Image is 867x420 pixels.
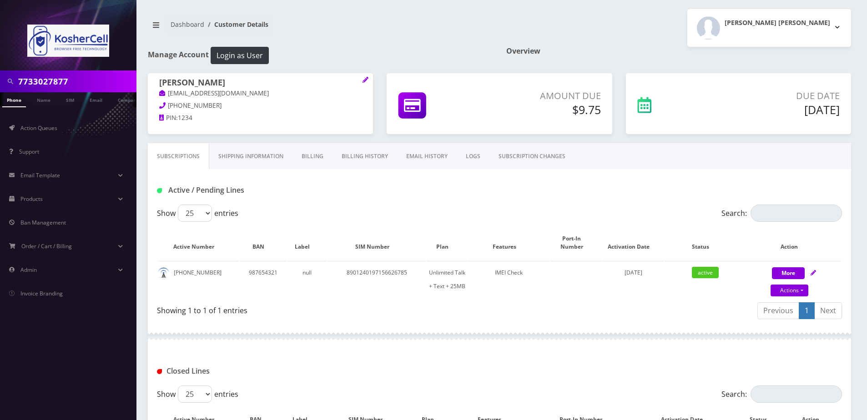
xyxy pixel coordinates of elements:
[687,9,851,47] button: [PERSON_NAME] [PERSON_NAME]
[725,19,830,27] h2: [PERSON_NAME] [PERSON_NAME]
[21,242,72,250] span: Order / Cart / Billing
[692,267,719,278] span: active
[178,205,212,222] select: Showentries
[771,285,808,296] a: Actions
[178,114,192,122] span: 1234
[709,103,840,116] h5: [DATE]
[746,225,841,260] th: Action: activate to sort column ascending
[757,302,799,319] a: Previous
[814,302,842,319] a: Next
[209,50,269,60] a: Login as User
[240,261,287,298] td: 987654321
[158,261,239,298] td: [PHONE_NUMBER]
[157,186,376,195] h1: Active / Pending Lines
[427,225,467,260] th: Plan: activate to sort column ascending
[457,143,489,170] a: LOGS
[19,148,39,155] span: Support
[625,269,642,276] span: [DATE]
[709,89,840,103] p: Due Date
[397,143,457,170] a: EMAIL HISTORY
[2,92,26,107] a: Phone
[506,47,851,55] h1: Overview
[751,385,842,403] input: Search:
[240,225,287,260] th: BAN: activate to sort column ascending
[799,302,815,319] a: 1
[159,114,178,123] a: PIN:
[772,267,805,279] button: More
[157,188,162,193] img: Active / Pending Lines
[148,15,493,41] nav: breadcrumb
[158,225,239,260] th: Active Number: activate to sort column ascending
[85,92,107,106] a: Email
[157,367,376,375] h1: Closed Lines
[157,369,162,374] img: Closed Lines
[148,47,493,64] h1: Manage Account
[27,25,109,57] img: KosherCell
[20,124,57,132] span: Action Queues
[209,143,292,170] a: Shipping Information
[20,195,43,203] span: Products
[328,261,426,298] td: 8901240197156626785
[721,385,842,403] label: Search:
[751,205,842,222] input: Search:
[20,171,60,179] span: Email Template
[488,89,600,103] p: Amount Due
[469,225,549,260] th: Features: activate to sort column ascending
[287,225,327,260] th: Label: activate to sort column ascending
[489,143,575,170] a: SUBSCRIPTION CHANGES
[178,385,212,403] select: Showentries
[204,20,268,29] li: Customer Details
[159,89,269,98] a: [EMAIL_ADDRESS][DOMAIN_NAME]
[550,225,602,260] th: Port-In Number: activate to sort column ascending
[427,261,467,298] td: Unlimited Talk + Text + 25MB
[32,92,55,106] a: Name
[171,20,204,29] a: Dashboard
[20,290,63,297] span: Invoice Branding
[61,92,79,106] a: SIM
[168,101,222,110] span: [PHONE_NUMBER]
[18,73,134,90] input: Search in Company
[287,261,327,298] td: null
[333,143,397,170] a: Billing History
[20,266,37,274] span: Admin
[292,143,333,170] a: Billing
[158,267,169,279] img: default.png
[157,301,493,316] div: Showing 1 to 1 of 1 entries
[157,205,238,222] label: Show entries
[665,225,746,260] th: Status: activate to sort column ascending
[157,385,238,403] label: Show entries
[148,143,209,170] a: Subscriptions
[721,205,842,222] label: Search:
[20,219,66,226] span: Ban Management
[328,225,426,260] th: SIM Number: activate to sort column ascending
[113,92,144,106] a: Company
[488,103,600,116] h5: $9.75
[469,266,549,280] div: IMEI Check
[159,78,362,89] h1: [PERSON_NAME]
[603,225,664,260] th: Activation Date: activate to sort column ascending
[211,47,269,64] button: Login as User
